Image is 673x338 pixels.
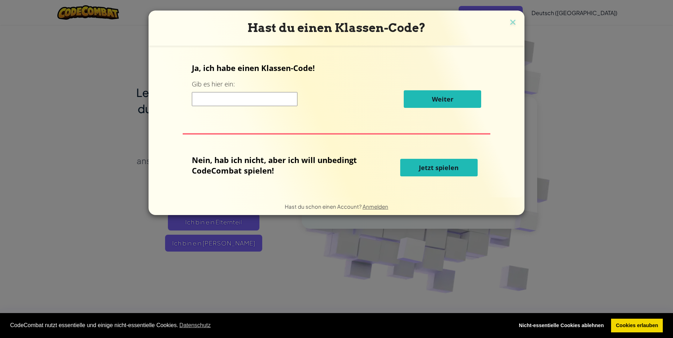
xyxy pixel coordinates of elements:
a: learn more about cookies [178,320,212,331]
span: Hast du einen Klassen-Code? [247,21,426,35]
span: Hast du schon einen Account? [285,203,363,210]
span: Weiter [432,95,453,103]
a: deny cookies [514,319,609,333]
p: Nein, hab ich nicht, aber ich will unbedingt CodeCombat spielen! [192,155,361,176]
a: allow cookies [611,319,663,333]
a: Anmelden [363,203,388,210]
p: Ja, ich habe einen Klassen-Code! [192,63,481,73]
span: CodeCombat nutzt essentielle und einige nicht-essentielle Cookies. [10,320,509,331]
label: Gib es hier ein: [192,80,235,89]
button: Weiter [404,90,481,108]
span: Jetzt spielen [419,163,459,172]
img: close icon [508,18,517,28]
button: Jetzt spielen [400,159,478,176]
